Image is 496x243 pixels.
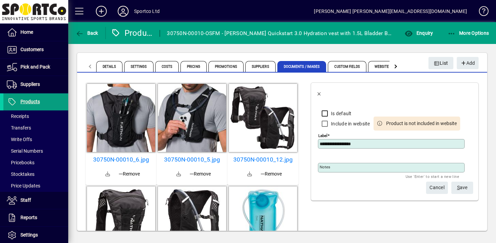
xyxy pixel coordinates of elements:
[405,30,433,36] span: Enquiry
[155,61,179,72] span: Costs
[277,61,326,72] span: Documents / Images
[3,24,68,41] a: Home
[20,99,40,104] span: Products
[20,29,33,35] span: Home
[330,120,370,127] label: Include in website
[448,30,489,36] span: More Options
[3,157,68,168] a: Pricebooks
[74,27,100,39] button: Back
[180,61,207,72] span: Pricing
[7,125,31,131] span: Transfers
[7,148,43,154] span: Serial Numbers
[406,172,459,180] mat-hint: Use 'Enter' to start a new line
[7,183,40,188] span: Price Updates
[20,197,31,203] span: Staff
[68,27,106,39] app-page-header-button: Back
[230,156,296,163] a: 30750N-00010_12.jpg
[171,166,187,182] a: Download
[112,5,134,17] button: Profile
[261,170,282,178] span: Remove
[20,47,44,52] span: Customers
[20,81,40,87] span: Suppliers
[457,182,468,193] span: ave
[111,28,153,39] div: Product
[3,76,68,93] a: Suppliers
[88,156,154,163] a: 30750N-00010_6.jpg
[100,166,116,182] a: Download
[328,61,366,72] span: Custom Fields
[386,120,457,127] span: Product is not included in website
[3,180,68,192] a: Price Updates
[167,28,392,39] div: 30750N-00010-OSFM - [PERSON_NAME] Quickstart 3.0 Hydration vest with 1.5L Bladder Black
[119,170,140,178] span: Remove
[434,58,448,69] span: List
[7,160,34,165] span: Pricebooks
[20,64,50,70] span: Pick and Pack
[446,27,491,39] button: More Options
[314,6,467,17] div: [PERSON_NAME] [PERSON_NAME][EMAIL_ADDRESS][DOMAIN_NAME]
[311,84,327,101] button: Back
[403,27,435,39] button: Enquiry
[457,185,460,190] span: S
[320,165,330,169] mat-label: Notes
[318,133,327,138] mat-label: Label
[3,122,68,134] a: Transfers
[3,110,68,122] a: Receipts
[457,57,479,69] button: Add
[116,168,143,180] button: Remove
[134,6,160,17] div: Sportco Ltd
[75,30,98,36] span: Back
[3,145,68,157] a: Serial Numbers
[20,232,38,238] span: Settings
[3,59,68,76] a: Pick and Pack
[460,58,475,69] span: Add
[3,41,68,58] a: Customers
[368,61,396,72] span: Website
[190,170,211,178] span: Remove
[428,57,454,69] button: List
[20,215,37,220] span: Reports
[7,137,32,142] span: Write Offs
[208,61,244,72] span: Promotions
[330,110,352,117] label: Is default
[90,5,112,17] button: Add
[124,61,154,72] span: Settings
[159,156,225,163] a: 30750N-00010_5.jpg
[245,61,276,72] span: Suppliers
[426,182,448,194] button: Cancel
[451,182,473,194] button: Save
[3,168,68,180] a: Stocktakes
[7,171,34,177] span: Stocktakes
[258,168,285,180] button: Remove
[96,61,122,72] span: Details
[3,192,68,209] a: Staff
[3,134,68,145] a: Write Offs
[474,1,487,24] a: Knowledge Base
[7,113,29,119] span: Receipts
[429,182,444,193] span: Cancel
[242,166,258,182] a: Download
[3,209,68,226] a: Reports
[187,168,214,180] button: Remove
